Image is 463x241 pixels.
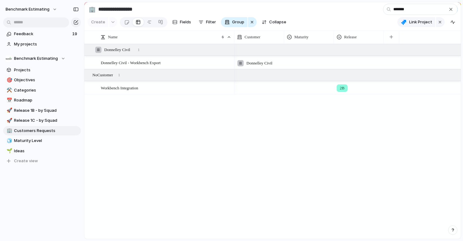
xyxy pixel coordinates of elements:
[259,17,289,27] button: Collapse
[180,19,191,25] span: Fields
[3,96,81,105] a: 📅Roadmap
[196,17,218,27] button: Filter
[118,72,120,78] span: 1
[269,19,286,25] span: Collapse
[340,85,344,91] span: 2B
[89,5,96,13] div: 🏢
[14,55,58,62] span: Benchmark Estimating
[3,136,81,145] a: 🧊Maturity Level
[14,77,79,83] span: Objectives
[232,19,244,25] span: Group
[246,60,272,66] span: Donnelley Civil
[409,19,432,25] span: Link Project
[6,97,12,103] button: 📅
[7,127,11,134] div: 🏢
[7,97,11,104] div: 📅
[14,138,79,144] span: Maturity Level
[344,34,357,40] span: Release
[7,77,11,84] div: 🎯
[6,87,12,93] button: ⚒️
[7,147,11,154] div: 🌱
[7,107,11,114] div: 🚀
[14,148,79,154] span: Ideas
[294,34,309,40] span: Maturity
[6,138,12,144] button: 🧊
[14,31,70,37] span: Feedback
[3,65,81,75] a: Projects
[72,31,78,37] span: 19
[101,59,161,66] span: Donnelley Civil - Workbench Export
[6,148,12,154] button: 🌱
[6,128,12,134] button: 🏢
[6,117,12,124] button: 🚀
[397,17,435,27] button: Link Project
[87,4,97,14] button: 🏢
[6,77,12,83] button: 🎯
[3,106,81,115] a: 🚀Release 1B - by Squad
[3,29,81,39] a: Feedback19
[6,6,49,12] span: Benchmark Estimating
[7,117,11,124] div: 🚀
[101,84,138,91] span: Workbench Integration
[3,40,81,49] a: My projects
[3,126,81,135] a: 🏢Customers Requests
[14,117,79,124] span: Release 1C - by Squad
[7,137,11,144] div: 🧊
[92,72,113,78] span: No Customer
[7,87,11,94] div: ⚒️
[3,116,81,125] a: 🚀Release 1C - by Squad
[3,75,81,85] a: 🎯Objectives
[14,158,38,164] span: Create view
[14,41,79,47] span: My projects
[14,87,79,93] span: Categories
[138,47,140,53] span: 1
[3,146,81,156] a: 🌱Ideas
[3,86,81,95] a: ⚒️Categories
[108,34,118,40] span: Name
[206,19,216,25] span: Filter
[6,107,12,114] button: 🚀
[14,67,79,73] span: Projects
[221,17,247,27] button: Group
[3,4,60,14] button: Benchmark Estimating
[14,107,79,114] span: Release 1B - by Squad
[3,54,81,63] button: Benchmark Estimating
[3,156,81,166] button: Create view
[14,128,79,134] span: Customers Requests
[14,97,79,103] span: Roadmap
[170,17,194,27] button: Fields
[104,47,130,53] span: Donnelley Civil
[245,34,260,40] span: Customer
